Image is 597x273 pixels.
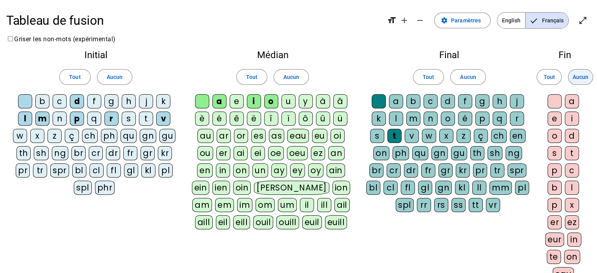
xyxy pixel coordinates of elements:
[141,163,155,178] div: kl
[212,181,230,195] div: ien
[123,146,137,160] div: fr
[35,94,49,108] div: b
[565,94,579,108] div: a
[474,129,488,143] div: ç
[441,112,455,126] div: o
[455,181,469,195] div: kl
[252,163,268,178] div: un
[247,112,261,126] div: ë
[251,129,266,143] div: es
[406,94,420,108] div: b
[439,129,453,143] div: x
[52,146,68,160] div: ng
[451,198,466,212] div: ss
[573,72,588,82] span: Aucun
[53,112,67,126] div: n
[192,50,353,60] h2: Médian
[316,94,330,108] div: à
[234,129,248,143] div: or
[104,112,119,126] div: r
[383,181,398,195] div: cl
[254,181,329,195] div: [PERSON_NAME]
[441,17,448,24] mat-icon: settings
[302,215,322,229] div: euil
[33,163,47,178] div: tr
[216,163,230,178] div: in
[268,146,284,160] div: oe
[389,112,403,126] div: l
[328,146,345,160] div: an
[548,198,562,212] div: p
[233,163,249,178] div: on
[74,181,92,195] div: spl
[107,163,121,178] div: fl
[441,94,455,108] div: d
[87,112,101,126] div: q
[8,36,13,41] input: Griser les non-mots (expérimental)
[400,16,409,25] mat-icon: add
[217,129,231,143] div: ar
[65,129,79,143] div: ç
[451,146,467,160] div: gu
[283,72,299,82] span: Aucun
[327,163,345,178] div: ain
[490,163,504,178] div: tr
[95,181,115,195] div: phr
[472,181,486,195] div: ll
[59,69,90,85] button: Tout
[233,215,250,229] div: eill
[246,72,257,82] span: Tout
[120,129,137,143] div: qu
[422,129,436,143] div: w
[290,163,305,178] div: ey
[537,69,562,85] button: Tout
[370,129,384,143] div: s
[548,129,562,143] div: o
[493,112,507,126] div: q
[393,146,409,160] div: ph
[325,215,347,229] div: euill
[435,181,452,195] div: gn
[97,69,132,85] button: Aucun
[412,13,428,28] button: Diminuer la taille de la police
[405,129,419,143] div: v
[233,181,251,195] div: oin
[330,129,345,143] div: oi
[6,35,116,43] label: Griser les non-mots (expérimental)
[548,181,562,195] div: b
[470,146,484,160] div: th
[82,129,98,143] div: ch
[89,146,103,160] div: cr
[486,198,500,212] div: vr
[565,198,579,212] div: x
[404,163,418,178] div: dr
[106,146,120,160] div: dr
[317,198,331,212] div: ill
[30,129,44,143] div: x
[438,163,453,178] div: gr
[34,146,49,160] div: sh
[16,146,31,160] div: th
[281,112,296,126] div: ï
[216,146,230,160] div: er
[565,181,579,195] div: l
[13,129,27,143] div: w
[421,163,435,178] div: fr
[53,94,67,108] div: c
[332,181,351,195] div: ion
[458,94,472,108] div: f
[141,146,155,160] div: gr
[424,94,438,108] div: c
[396,13,412,28] button: Augmenter la taille de la police
[497,13,525,28] span: English
[107,72,122,82] span: Aucun
[567,233,581,247] div: in
[158,146,172,160] div: kr
[13,50,179,60] h2: Initial
[87,94,101,108] div: f
[565,146,579,160] div: t
[489,181,512,195] div: mm
[16,163,30,178] div: pr
[366,50,533,60] h2: Final
[451,16,481,25] span: Paramètres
